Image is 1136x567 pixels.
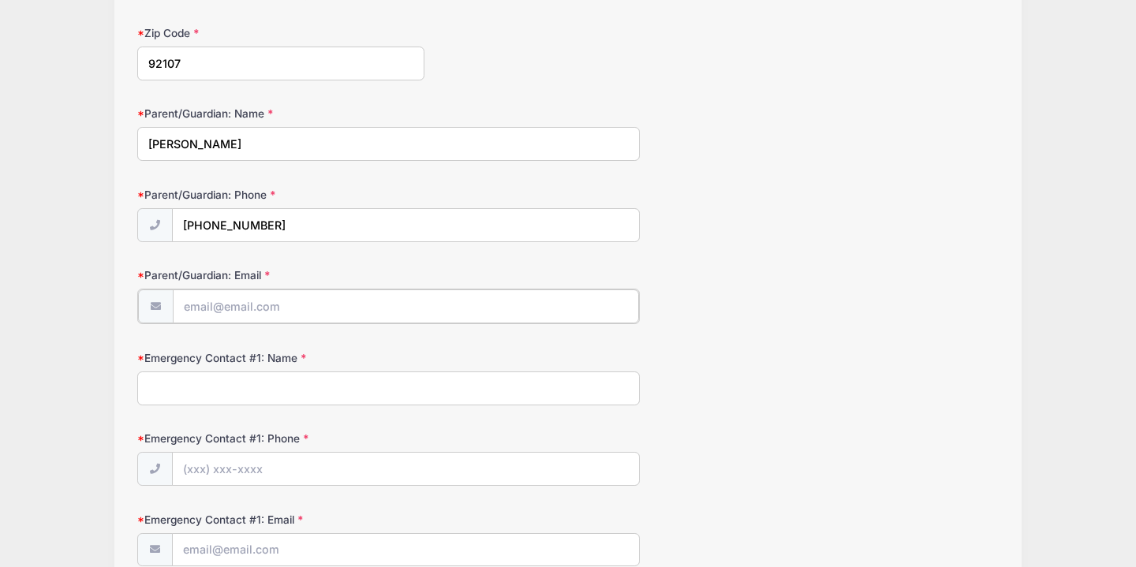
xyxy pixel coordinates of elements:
label: Parent/Guardian: Phone [137,187,424,203]
label: Parent/Guardian: Email [137,267,424,283]
label: Parent/Guardian: Name [137,106,424,121]
input: xxxxx [137,47,424,80]
input: email@email.com [172,533,640,567]
label: Emergency Contact #1: Phone [137,431,424,446]
label: Emergency Contact #1: Email [137,512,424,528]
label: Zip Code [137,25,424,41]
label: Emergency Contact #1: Name [137,350,424,366]
input: (xxx) xxx-xxxx [172,452,640,486]
input: (xxx) xxx-xxxx [172,208,640,242]
input: email@email.com [173,289,639,323]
